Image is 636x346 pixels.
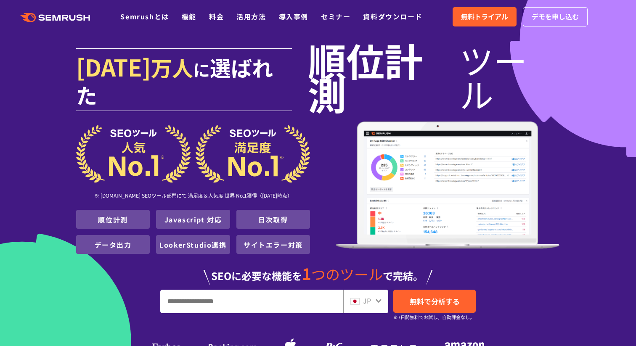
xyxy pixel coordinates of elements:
span: デモを申し込む [532,11,579,22]
div: SEOに必要な機能を [76,257,560,285]
input: URL、キーワードを入力してください [161,290,343,313]
a: Semrushとは [120,11,169,21]
a: サイトエラー対策 [244,240,303,250]
span: 無料トライアル [461,11,508,22]
span: 順位計測 [308,43,460,110]
span: で完結。 [383,268,423,283]
a: デモを申し込む [523,7,588,26]
small: ※7日間無料でお試し。自動課金なし。 [393,313,474,321]
span: 万人 [151,52,193,82]
span: [DATE] [76,50,151,83]
span: 選ばれた [76,52,273,110]
a: 料金 [209,11,224,21]
a: 機能 [182,11,196,21]
a: セミナー [321,11,350,21]
a: 日次取得 [258,214,288,225]
span: JP [363,296,371,306]
span: 無料で分析する [410,296,460,306]
a: 導入事例 [279,11,308,21]
span: ツール [460,43,560,110]
a: Javascript 対応 [164,214,222,225]
span: つのツール [311,264,383,284]
div: ※ [DOMAIN_NAME] SEOツール部門にて 満足度＆人気度 世界 No.1獲得（[DATE]時点） [76,183,310,210]
a: 無料トライアル [453,7,517,26]
span: に [193,57,210,82]
a: LookerStudio連携 [159,240,226,250]
a: 活用方法 [236,11,266,21]
span: 1 [302,262,311,285]
a: 順位計測 [98,214,127,225]
a: 資料ダウンロード [363,11,422,21]
a: データ出力 [95,240,132,250]
a: 無料で分析する [393,290,476,313]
